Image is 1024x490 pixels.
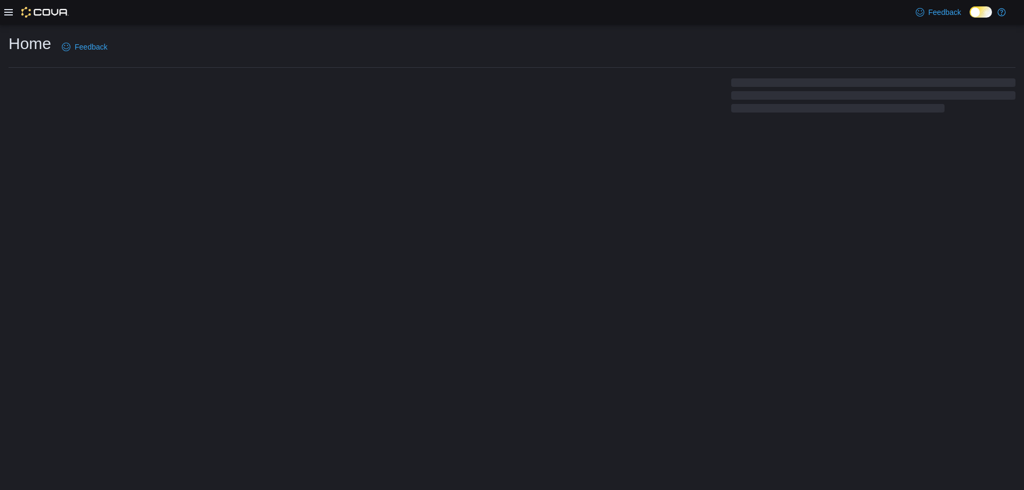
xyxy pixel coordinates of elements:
a: Feedback [58,36,111,58]
img: Cova [21,7,69,18]
span: Feedback [75,42,107,52]
input: Dark Mode [970,6,992,18]
span: Feedback [929,7,961,18]
a: Feedback [911,2,965,23]
h1: Home [9,33,51,54]
span: Loading [731,81,1015,115]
